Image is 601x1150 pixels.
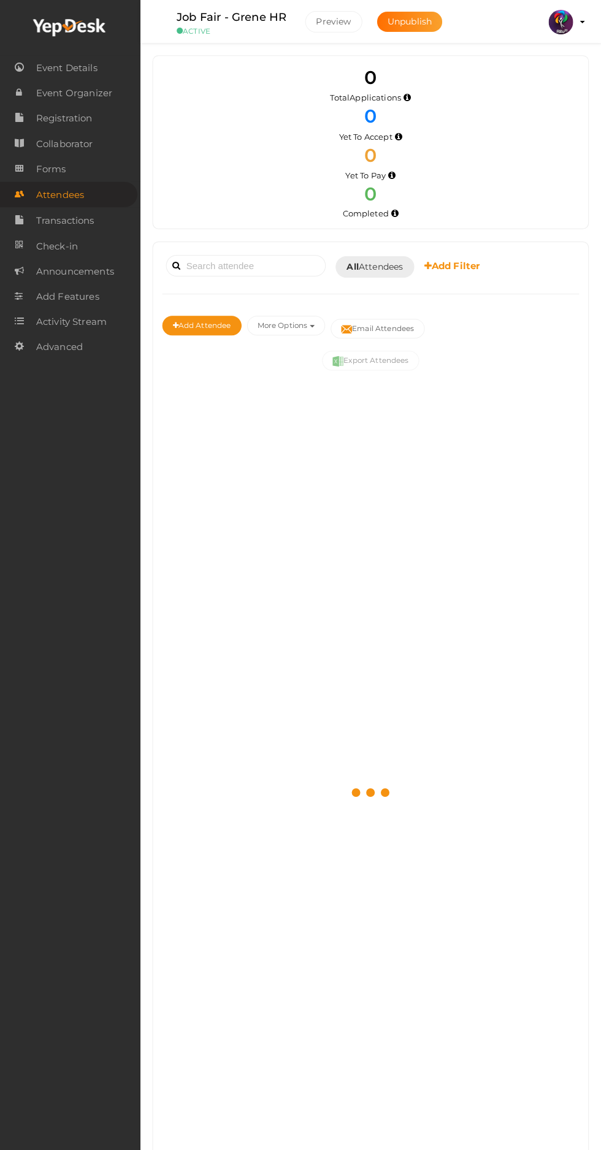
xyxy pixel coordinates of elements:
[343,208,389,218] span: Completed
[350,769,392,812] img: loading.svg
[37,106,93,131] span: Registration
[424,259,480,271] b: Add Filter
[395,133,402,140] i: Yet to be accepted by organizer
[350,93,402,102] span: Applications
[404,94,412,101] i: Total number of applications
[37,56,98,80] span: Event Details
[37,234,78,258] span: Check-in
[548,10,573,34] img: 5BK8ZL5P_small.png
[389,172,396,178] i: Accepted by organizer and yet to make payment
[333,355,344,366] img: excel.svg
[347,261,359,272] b: All
[163,315,242,335] button: Add Attendee
[346,170,386,180] span: Yet To Pay
[377,12,442,32] button: Unpublish
[167,254,326,276] input: Search attendee
[342,323,353,334] img: mail-filled.svg
[305,11,362,32] button: Preview
[365,143,377,166] span: 0
[365,105,377,128] span: 0
[248,315,326,335] button: More Options
[37,156,67,181] span: Forms
[37,259,115,283] span: Announcements
[323,350,419,370] button: Export Attendees
[177,9,287,26] label: Job Fair - Grene HR
[331,318,425,338] button: Email Attendees
[37,309,107,333] span: Activity Stream
[339,131,392,141] span: Yet To Accept
[37,334,83,359] span: Advanced
[177,26,287,36] small: ACTIVE
[37,208,95,232] span: Transactions
[388,16,432,27] span: Unpublish
[365,182,377,205] span: 0
[37,131,94,156] span: Collaborator
[331,93,401,102] span: Total
[347,260,404,273] span: Attendees
[37,284,100,308] span: Add Features
[392,210,399,216] i: Accepted and completed payment succesfully
[365,66,377,89] span: 0
[37,182,85,207] span: Attendees
[37,81,113,105] span: Event Organizer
